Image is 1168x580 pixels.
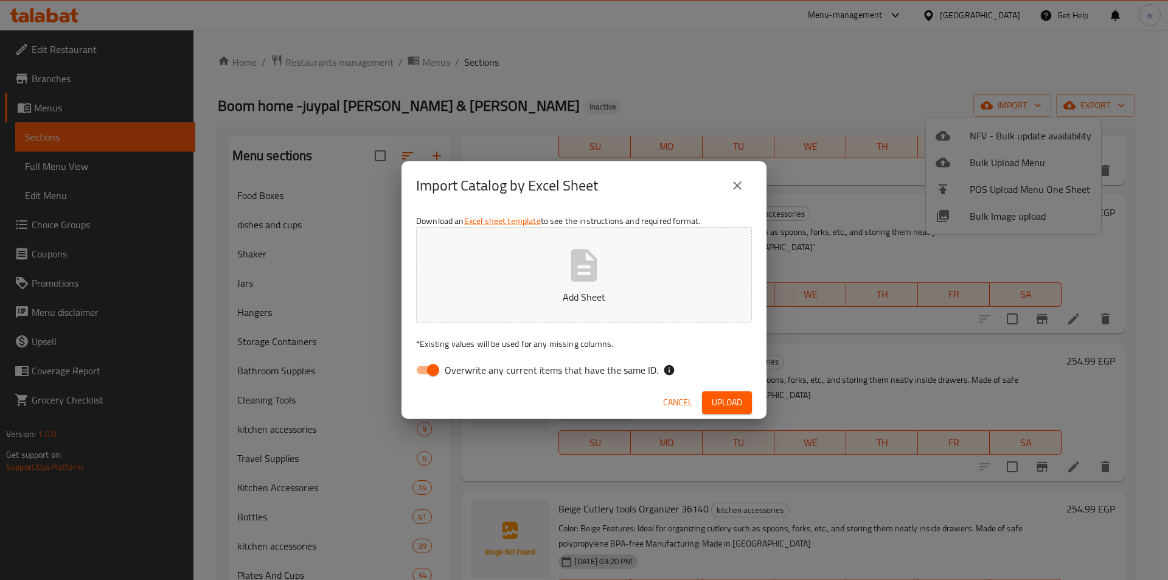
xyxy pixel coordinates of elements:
button: Add Sheet [416,227,752,323]
p: Existing values will be used for any missing columns. [416,338,752,350]
span: Cancel [663,395,692,410]
span: Overwrite any current items that have the same ID. [445,363,658,377]
div: Download an to see the instructions and required format. [401,210,766,386]
span: Upload [712,395,742,410]
button: Cancel [658,391,697,414]
svg: If the overwrite option isn't selected, then the items that match an existing ID will be ignored ... [663,364,675,376]
p: Add Sheet [435,290,733,304]
button: close [723,171,752,200]
a: Excel sheet template [464,213,541,229]
h2: Import Catalog by Excel Sheet [416,176,598,195]
button: Upload [702,391,752,414]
